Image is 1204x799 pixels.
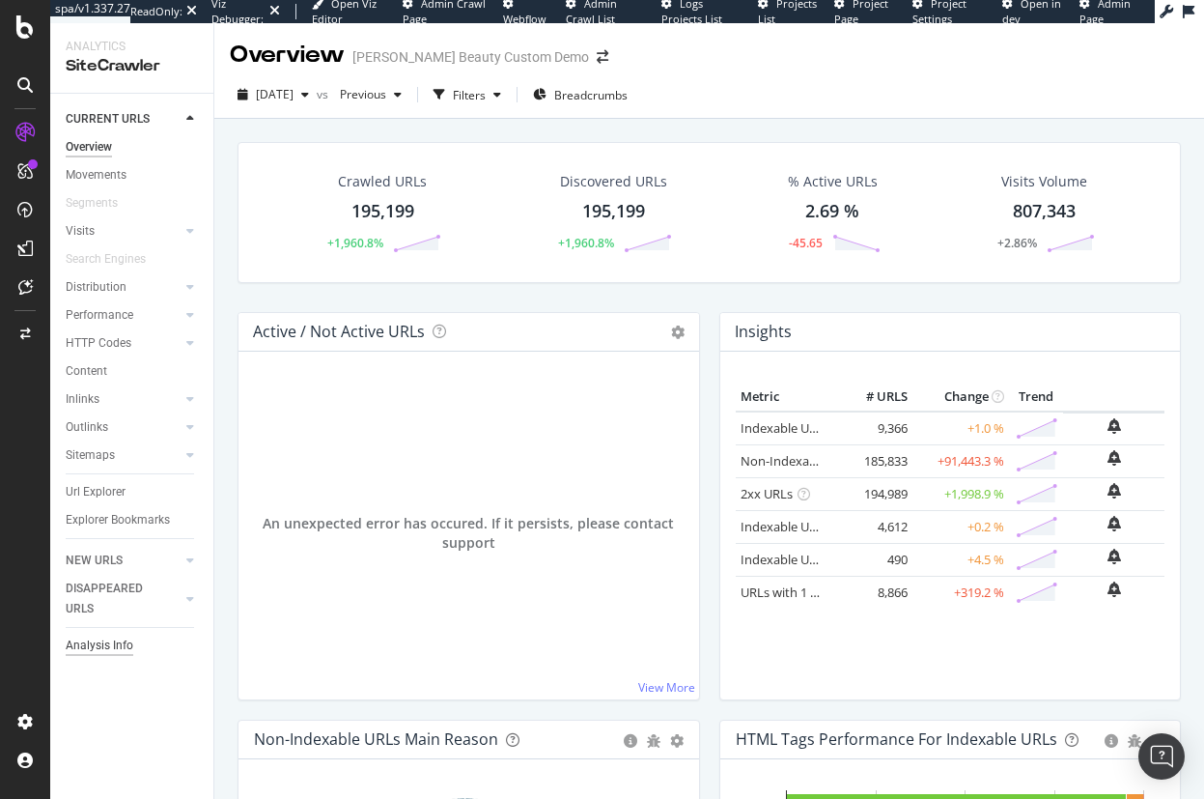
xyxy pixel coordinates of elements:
a: Url Explorer [66,482,200,502]
div: Movements [66,165,126,185]
div: Inlinks [66,389,99,410]
div: bell-plus [1107,549,1121,564]
div: Non-Indexable URLs Main Reason [254,729,498,749]
span: Webflow [503,12,546,26]
div: +1,960.8% [327,235,383,251]
th: Change [912,383,1009,412]
div: gear [670,734,684,748]
a: Visits [66,221,181,242]
a: Non-Indexable URLs [741,452,858,470]
div: CURRENT URLS [66,109,150,129]
div: 2.69 % [805,199,859,224]
span: Previous [332,86,386,102]
td: +319.2 % [912,576,1009,609]
a: Performance [66,305,181,326]
div: Visits [66,221,95,242]
a: Analysis Info [66,636,200,656]
a: URLs with 1 Follow Inlink [741,584,882,601]
a: Indexable URLs [741,419,829,437]
div: +1,960.8% [558,235,614,251]
div: Segments [66,193,118,214]
a: Content [66,361,200,382]
a: View More [638,679,695,696]
span: An unexpected error has occured. If it persists, please contact support [254,514,684,553]
a: Distribution [66,277,181,298]
div: Sitemaps [66,445,115,466]
div: circle-info [1105,734,1118,748]
th: Metric [736,383,835,412]
div: SiteCrawler [66,55,198,77]
div: Search Engines [66,249,146,270]
td: 490 [835,543,912,576]
td: +1,998.9 % [912,477,1009,510]
div: bug [1128,734,1141,748]
div: -45.65 [789,235,823,251]
span: Breadcrumbs [554,87,628,103]
a: NEW URLS [66,551,181,571]
div: [PERSON_NAME] Beauty Custom Demo [352,47,589,67]
td: +0.2 % [912,510,1009,543]
div: DISAPPEARED URLS [66,579,163,619]
a: Inlinks [66,389,181,410]
div: Performance [66,305,133,326]
div: bell-plus [1107,516,1121,531]
h4: Active / Not Active URLs [253,319,425,345]
div: Open Intercom Messenger [1138,733,1185,780]
h4: Insights [735,319,792,345]
a: Outlinks [66,417,181,438]
button: Filters [426,79,509,110]
a: Indexable URLs with Bad H1 [741,518,902,535]
div: Discovered URLs [560,172,667,191]
div: NEW URLS [66,551,123,571]
div: arrow-right-arrow-left [597,50,608,64]
a: Search Engines [66,249,165,270]
div: Filters [453,87,486,103]
div: Outlinks [66,417,108,438]
div: bell-plus [1107,418,1121,434]
div: bell-plus [1107,483,1121,499]
div: HTTP Codes [66,333,131,354]
div: Overview [230,39,345,71]
div: circle-info [624,734,637,748]
a: CURRENT URLS [66,109,181,129]
div: bell-plus [1107,450,1121,466]
div: % Active URLs [788,172,878,191]
a: Explorer Bookmarks [66,510,200,530]
div: +2.86% [997,235,1037,251]
a: Sitemaps [66,445,181,466]
a: HTTP Codes [66,333,181,354]
td: +1.0 % [912,412,1009,445]
div: Analysis Info [66,636,133,656]
td: 185,833 [835,444,912,477]
div: Analytics [66,39,198,55]
td: 9,366 [835,412,912,445]
a: Movements [66,165,200,185]
button: Breadcrumbs [525,79,635,110]
td: +4.5 % [912,543,1009,576]
a: 2xx URLs [741,485,793,502]
span: vs [317,86,332,102]
th: # URLS [835,383,912,412]
td: 194,989 [835,477,912,510]
a: Overview [66,137,200,157]
td: 4,612 [835,510,912,543]
div: Content [66,361,107,382]
div: ReadOnly: [130,4,182,19]
div: bug [647,734,660,748]
div: Overview [66,137,112,157]
a: Segments [66,193,137,214]
div: 195,199 [351,199,414,224]
div: Crawled URLs [338,172,427,191]
a: Indexable URLs with Bad Description [741,551,951,568]
div: Explorer Bookmarks [66,510,170,530]
button: Previous [332,79,409,110]
i: Options [671,326,685,339]
div: bell-plus [1107,582,1121,597]
div: Url Explorer [66,482,126,502]
div: Visits Volume [1001,172,1087,191]
td: +91,443.3 % [912,444,1009,477]
div: 807,343 [1013,199,1076,224]
div: Distribution [66,277,126,298]
button: [DATE] [230,79,317,110]
td: 8,866 [835,576,912,609]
